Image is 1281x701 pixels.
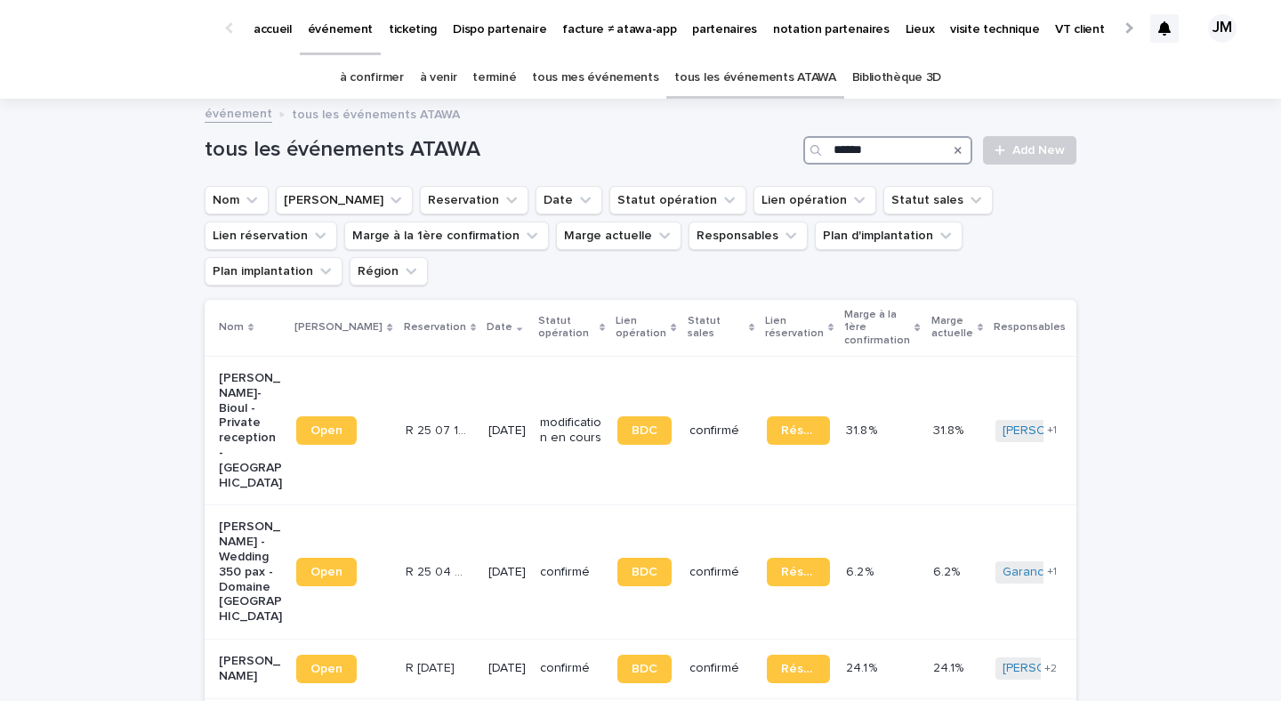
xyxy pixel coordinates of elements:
span: Réservation [781,663,816,675]
p: Responsables [994,318,1066,337]
a: BDC [617,558,672,586]
a: Réservation [767,416,830,445]
p: Statut opération [538,311,595,344]
p: Plan d'implantation [1076,311,1150,344]
span: Réservation [781,566,816,578]
a: Open [296,416,357,445]
p: 6.2 % [846,561,877,580]
a: à confirmer [340,57,404,99]
span: + 2 [1044,664,1057,674]
button: Lien opération [753,186,876,214]
span: BDC [632,566,657,578]
span: Réservation [781,424,816,437]
p: [PERSON_NAME]-Bioul - Private reception - [GEOGRAPHIC_DATA] [219,371,282,490]
span: Open [310,663,342,675]
span: + 1 [1047,567,1057,577]
a: Réservation [767,558,830,586]
span: Add New [1012,144,1065,157]
a: [PERSON_NAME] [1003,423,1100,439]
p: Statut sales [688,311,745,344]
a: tous les événements ATAWA [674,57,835,99]
a: BDC [617,416,672,445]
button: Date [536,186,602,214]
p: Lien opération [616,311,666,344]
p: confirmé [540,661,603,676]
button: Statut sales [883,186,993,214]
button: Lien Stacker [276,186,413,214]
p: Nom [219,318,244,337]
a: terminé [472,57,516,99]
a: Open [296,655,357,683]
button: Région [350,257,428,286]
a: tous mes événements [532,57,658,99]
a: Réservation [767,655,830,683]
button: Reservation [420,186,528,214]
span: Open [310,566,342,578]
a: Add New [983,136,1076,165]
button: Nom [205,186,269,214]
p: Lien réservation [765,311,824,344]
p: [PERSON_NAME] - Wedding 350 pax - Domaine [GEOGRAPHIC_DATA] [219,520,282,624]
a: à venir [420,57,457,99]
span: BDC [632,424,657,437]
a: Garance Oboeuf [1003,565,1099,580]
span: Open [310,424,342,437]
p: confirmé [689,661,753,676]
img: Ls34BcGeRexTGTNfXpUC [36,11,208,46]
span: BDC [632,663,657,675]
span: + 1 [1047,425,1057,436]
p: Marge actuelle [931,311,973,344]
button: Plan implantation [205,257,342,286]
p: R 25 05 1978 [406,657,458,676]
p: [DATE] [488,565,526,580]
button: Lien réservation [205,222,337,250]
p: confirmé [689,423,753,439]
p: Marge à la 1ère confirmation [844,305,910,350]
a: événement [205,102,272,123]
a: Open [296,558,357,586]
a: Bibliothèque 3D [852,57,941,99]
button: Responsables [689,222,808,250]
input: Search [803,136,972,165]
p: [DATE] [488,661,526,676]
p: 6.2% [933,561,963,580]
div: JM [1208,14,1237,43]
button: Statut opération [609,186,746,214]
p: tous les événements ATAWA [292,103,460,123]
p: Reservation [404,318,466,337]
button: Marge actuelle [556,222,681,250]
p: confirmé [689,565,753,580]
a: [PERSON_NAME] [1003,661,1100,676]
p: 24.1 % [846,657,881,676]
p: modification en cours [540,415,603,446]
p: [PERSON_NAME] [219,654,282,684]
p: R 25 04 694 [406,561,472,580]
h1: tous les événements ATAWA [205,137,796,163]
p: 24.1% [933,657,967,676]
p: [DATE] [488,423,526,439]
p: confirmé [540,565,603,580]
p: 31.8 % [846,420,881,439]
button: Marge à la 1ère confirmation [344,222,549,250]
p: [PERSON_NAME] [294,318,383,337]
button: Plan d'implantation [815,222,963,250]
a: BDC [617,655,672,683]
p: R 25 07 1183 [406,420,472,439]
p: 31.8% [933,420,967,439]
p: Date [487,318,512,337]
